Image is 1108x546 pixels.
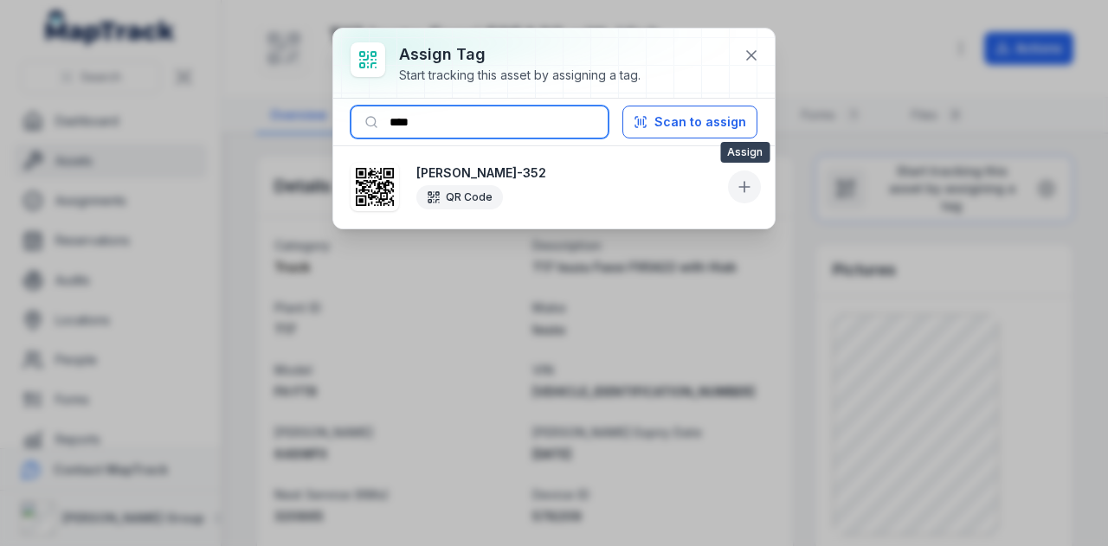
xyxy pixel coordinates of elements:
span: Assign [720,142,770,163]
h3: Assign tag [399,42,641,67]
button: Scan to assign [622,106,757,138]
div: Start tracking this asset by assigning a tag. [399,67,641,84]
strong: [PERSON_NAME]-352 [416,164,721,182]
div: QR Code [416,185,503,209]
